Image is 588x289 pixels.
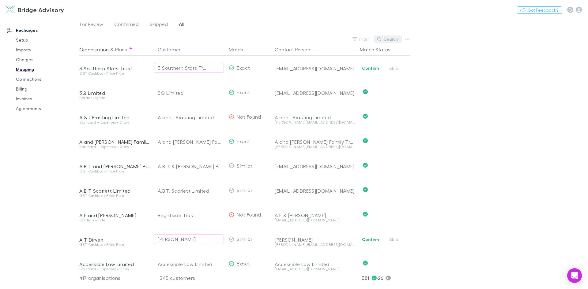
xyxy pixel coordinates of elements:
a: Recharges [1,25,83,35]
svg: Confirmed [363,261,368,265]
button: Search [374,35,402,43]
div: 345 customers [153,272,226,284]
a: Setup [10,35,83,45]
span: Exact [237,89,250,95]
button: Filter [349,35,373,43]
span: Not Found [237,114,261,120]
div: Accessible Law Limited [275,261,355,267]
div: Standard + Expenses • Grow [79,145,150,149]
div: A T Dirven [79,237,150,243]
button: Plans [115,43,127,56]
div: [PERSON_NAME][EMAIL_ADDRESS][DOMAIN_NAME] [275,243,355,246]
span: Exact [237,261,250,266]
div: GST Cashbook Price Plan [79,243,150,246]
a: Invoices [10,94,83,104]
div: [PERSON_NAME] [158,235,196,243]
div: 3 Southern Stars Trust [158,64,208,72]
div: Accessible Law Limited [158,252,224,276]
svg: Confirmed [363,163,368,168]
span: Skipped [150,21,168,29]
div: A.B.T. Scarlett Limited [158,179,224,203]
div: [EMAIL_ADDRESS][DOMAIN_NAME] [275,90,355,96]
div: [EMAIL_ADDRESS][DOMAIN_NAME] [275,163,355,169]
button: [PERSON_NAME] [154,234,224,244]
button: Confirm [358,65,383,72]
div: Starter • Ignite [79,96,150,100]
div: A and J Brasting Limited [275,114,355,120]
div: A and J Brasting Limited [158,105,224,130]
span: Confirmed [114,21,139,29]
button: Organisation [79,43,109,56]
span: Not Found [237,212,261,217]
h3: Bridge Advisory [18,6,64,13]
span: Similar [237,187,252,193]
div: A and [PERSON_NAME] Family Trust [158,130,224,154]
svg: Confirmed [363,114,368,119]
div: [EMAIL_ADDRESS][DOMAIN_NAME] [275,188,355,194]
span: Similar [237,236,252,242]
button: Skip [384,65,404,72]
div: [EMAIL_ADDRESS][DOMAIN_NAME] [275,218,355,222]
div: 3Q Limited [158,81,224,105]
p: 381 · 26 [362,272,410,284]
div: A E & [PERSON_NAME] [275,212,355,218]
span: Exact [237,65,250,71]
div: A and [PERSON_NAME] Family Trust [79,139,150,145]
div: 3 Southern Stars Trust [79,65,150,72]
a: Agreements [10,104,83,113]
div: GST Cashbook Price Plan [79,169,150,173]
div: [PERSON_NAME] [275,237,355,243]
div: & [79,43,150,56]
a: Bridge Advisory [2,2,68,17]
a: Mapping [10,65,83,74]
div: [EMAIL_ADDRESS][DOMAIN_NAME] [275,65,355,72]
span: For Review [80,21,103,29]
svg: Confirmed [363,212,368,217]
div: GST Cashbook Price Plan [79,72,150,75]
button: Skip [384,236,404,243]
span: Exact [237,138,250,144]
div: [PERSON_NAME][EMAIL_ADDRESS][DOMAIN_NAME] [275,145,355,149]
div: Standard + Expenses • Grow [79,120,150,124]
button: Customer [158,43,188,56]
a: Billing [10,84,83,94]
div: A E and [PERSON_NAME] [79,212,150,218]
div: Brightside Trust [158,203,224,228]
a: Connections [10,74,83,84]
button: Confirm [358,236,383,243]
span: All [179,21,184,29]
a: Charges [10,55,83,65]
div: A B T & [PERSON_NAME] Property Trust [158,154,224,179]
div: 417 organisations [79,272,153,284]
div: Starter • Ignite [79,218,150,222]
div: Accessible Law Limited [79,261,150,267]
div: A B T and [PERSON_NAME] Property Trust [79,163,150,169]
a: Imports [10,45,83,55]
svg: Confirmed [363,89,368,94]
button: Got Feedback? [517,6,562,14]
div: 3Q Limited [79,90,150,96]
div: A B T Scarlett Limited [79,188,150,194]
div: GST Cashbook Price Plan [79,194,150,198]
div: A & J Brasting Limited [79,114,150,120]
div: A and [PERSON_NAME] Family Trust [275,139,355,145]
img: Bridge Advisory's Logo [6,6,15,13]
svg: Confirmed [363,138,368,143]
div: [EMAIL_ADDRESS][DOMAIN_NAME] [275,267,355,271]
button: Contact Person [275,43,318,56]
svg: Confirmed [363,187,368,192]
button: Match Status [360,43,398,56]
span: Similar [237,163,252,169]
button: Match [229,43,251,56]
div: Open Intercom Messenger [567,268,582,283]
button: 3 Southern Stars Trust [154,63,224,73]
div: Standard + Expenses • Grow [79,267,150,271]
div: [PERSON_NAME][EMAIL_ADDRESS][DOMAIN_NAME] [275,120,355,124]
